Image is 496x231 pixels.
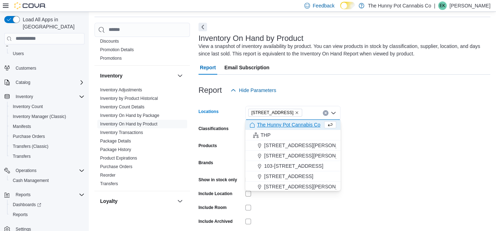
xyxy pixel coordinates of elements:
[10,142,85,151] span: Transfers (Classic)
[10,152,85,161] span: Transfers
[7,200,87,210] a: Dashboards
[245,161,340,171] button: 103-[STREET_ADDRESS]
[13,114,66,119] span: Inventory Manager (Classic)
[1,63,87,73] button: Customers
[176,197,184,205] button: Loyalty
[100,87,142,92] a: Inventory Adjustments
[7,131,87,141] button: Purchase Orders
[16,168,37,173] span: Operations
[13,51,24,57] span: Users
[10,122,34,131] a: Manifests
[100,130,143,135] a: Inventory Transactions
[10,49,27,58] a: Users
[100,139,131,144] a: Package Details
[16,192,31,198] span: Reports
[13,166,85,175] span: Operations
[13,190,85,199] span: Reports
[13,144,48,149] span: Transfers (Classic)
[100,72,122,79] h3: Inventory
[261,131,271,139] span: THP
[10,152,33,161] a: Transfers
[7,122,87,131] button: Manifests
[198,205,227,210] label: Include Room
[13,166,39,175] button: Operations
[94,86,190,191] div: Inventory
[331,110,336,116] button: Close list of options
[100,113,159,118] a: Inventory On Hand by Package
[100,38,119,44] span: Discounts
[239,87,276,94] span: Hide Parameters
[245,140,340,151] button: [STREET_ADDRESS][PERSON_NAME]
[100,164,132,170] span: Purchase Orders
[100,72,174,79] button: Inventory
[10,210,31,219] a: Reports
[264,183,354,190] span: [STREET_ADDRESS][PERSON_NAME]
[198,109,219,114] label: Locations
[13,212,28,217] span: Reports
[245,171,340,182] button: [STREET_ADDRESS]
[340,2,355,9] input: Dark Mode
[100,181,118,187] span: Transfers
[198,43,487,58] div: View a snapshot of inventory availability by product. You can view products in stock by classific...
[449,1,490,10] p: [PERSON_NAME]
[198,86,222,95] h3: Report
[440,1,445,10] span: EK
[198,23,207,31] button: Next
[100,198,174,205] button: Loyalty
[438,1,447,10] div: Elizabeth Kettlehut
[224,60,269,75] span: Email Subscription
[10,200,44,209] a: Dashboards
[176,71,184,80] button: Inventory
[100,147,131,152] a: Package History
[10,112,85,121] span: Inventory Manager (Classic)
[1,92,87,102] button: Inventory
[10,200,85,209] span: Dashboards
[100,87,142,93] span: Inventory Adjustments
[228,83,279,97] button: Hide Parameters
[245,130,340,140] button: THP
[264,162,323,170] span: 103-[STREET_ADDRESS]
[100,47,134,52] a: Promotion Details
[13,64,39,72] a: Customers
[198,219,233,224] label: Include Archived
[16,94,33,100] span: Inventory
[251,109,294,116] span: [STREET_ADDRESS]
[7,210,87,220] button: Reports
[10,132,48,141] a: Purchase Orders
[16,80,30,85] span: Catalog
[10,102,85,111] span: Inventory Count
[434,1,435,10] p: |
[13,134,45,139] span: Purchase Orders
[16,65,36,71] span: Customers
[295,111,299,115] button: Remove 2591 Yonge St from selection in this group
[13,178,49,183] span: Cash Management
[100,172,115,178] span: Reorder
[13,78,33,87] button: Catalog
[94,37,190,65] div: Discounts & Promotions
[7,112,87,122] button: Inventory Manager (Classic)
[264,173,313,180] span: [STREET_ADDRESS]
[198,191,232,197] label: Include Location
[1,166,87,176] button: Operations
[7,102,87,112] button: Inventory Count
[13,92,85,101] span: Inventory
[13,64,85,72] span: Customers
[100,47,134,53] span: Promotion Details
[13,78,85,87] span: Catalog
[248,109,302,117] span: 2591 Yonge St
[100,55,122,61] span: Promotions
[7,141,87,151] button: Transfers (Classic)
[100,164,132,169] a: Purchase Orders
[198,143,217,149] label: Products
[257,121,320,128] span: The Hunny Pot Cannabis Co
[100,121,157,127] span: Inventory On Hand by Product
[13,92,36,101] button: Inventory
[13,202,41,208] span: Dashboards
[10,112,69,121] a: Inventory Manager (Classic)
[10,142,51,151] a: Transfers (Classic)
[245,120,340,130] button: The Hunny Pot Cannabis Co
[100,96,158,101] a: Inventory by Product Historical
